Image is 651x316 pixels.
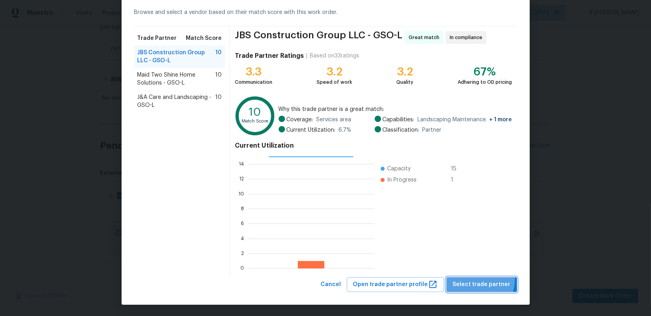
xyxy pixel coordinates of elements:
[241,221,244,226] text: 6
[240,266,244,271] text: 0
[238,192,244,196] text: 10
[490,117,512,122] span: + 1 more
[418,116,512,124] span: Landscaping Maintenance
[446,277,517,292] button: Select trade partner
[317,116,352,124] span: Services area
[451,165,464,173] span: 15
[186,34,222,42] span: Match Score
[242,119,269,123] text: Match Score
[215,93,222,109] span: 10
[387,176,417,184] span: In Progress
[241,236,244,241] text: 4
[215,71,222,87] span: 10
[450,34,486,41] span: In compliance
[383,126,419,134] span: Classification:
[396,78,413,86] div: Quality
[279,105,512,113] span: Why this trade partner is a great match:
[215,49,222,65] span: 10
[287,116,313,124] span: Coverage:
[138,34,177,42] span: Trade Partner
[241,206,244,211] text: 8
[235,31,402,44] span: JBS Construction Group LLC - GSO-L
[138,49,216,65] span: JBS Construction Group LLC - GSO-L
[235,52,304,60] h4: Trade Partner Ratings
[453,280,511,290] span: Select trade partner
[317,78,352,86] div: Speed of work
[318,277,344,292] button: Cancel
[423,126,442,134] span: Partner
[396,68,413,76] div: 3.2
[235,78,272,86] div: Communication
[138,93,216,109] span: J&A Care and Landscaping - GSO-L
[287,126,336,134] span: Current Utilization:
[347,277,444,292] button: Open trade partner profile
[317,68,352,76] div: 3.2
[458,78,512,86] div: Adhering to OD pricing
[310,52,359,60] div: Based on 33 ratings
[138,71,216,87] span: Maid Two Shine Home Solutions - GSO-L
[383,116,415,124] span: Capabilities:
[387,165,411,173] span: Capacity
[241,251,244,256] text: 2
[304,52,310,60] div: |
[353,280,438,290] span: Open trade partner profile
[458,68,512,76] div: 67%
[339,126,352,134] span: 6.7 %
[239,177,244,182] text: 12
[451,176,464,184] span: 1
[235,142,512,150] h4: Current Utilization
[239,162,244,166] text: 14
[235,68,272,76] div: 3.3
[249,107,262,118] text: 10
[321,280,341,290] span: Cancel
[409,34,443,41] span: Great match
